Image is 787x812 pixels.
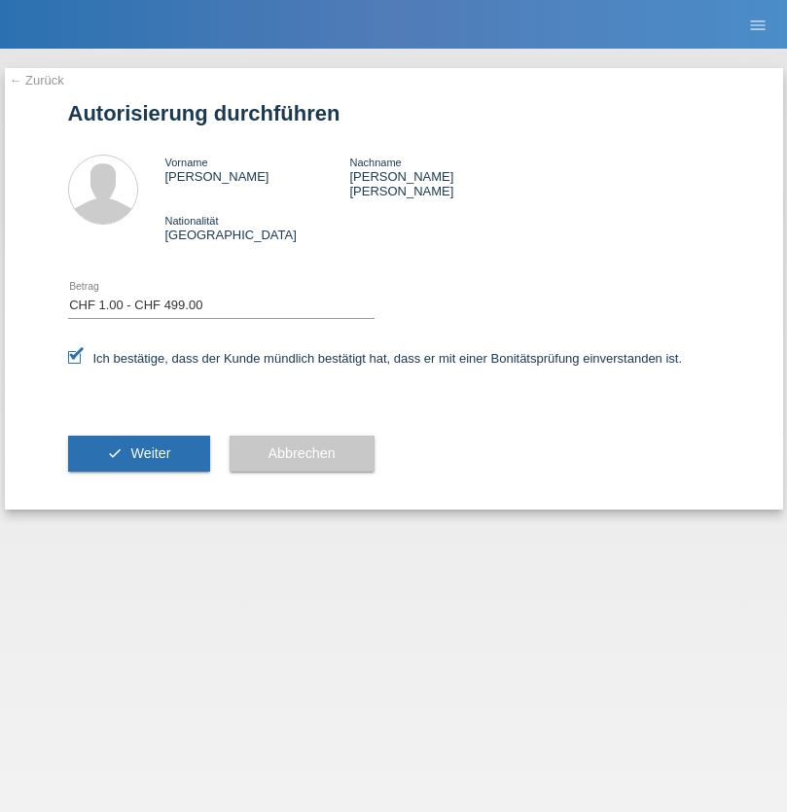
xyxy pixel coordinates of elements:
[748,16,768,35] i: menu
[68,101,720,125] h1: Autorisierung durchführen
[68,351,683,366] label: Ich bestätige, dass der Kunde mündlich bestätigt hat, dass er mit einer Bonitätsprüfung einversta...
[107,445,123,461] i: check
[349,157,401,168] span: Nachname
[230,436,375,473] button: Abbrechen
[130,445,170,461] span: Weiter
[68,436,210,473] button: check Weiter
[165,157,208,168] span: Vorname
[165,155,350,184] div: [PERSON_NAME]
[10,73,64,88] a: ← Zurück
[165,215,219,227] span: Nationalität
[165,213,350,242] div: [GEOGRAPHIC_DATA]
[738,18,777,30] a: menu
[268,445,336,461] span: Abbrechen
[349,155,534,198] div: [PERSON_NAME] [PERSON_NAME]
